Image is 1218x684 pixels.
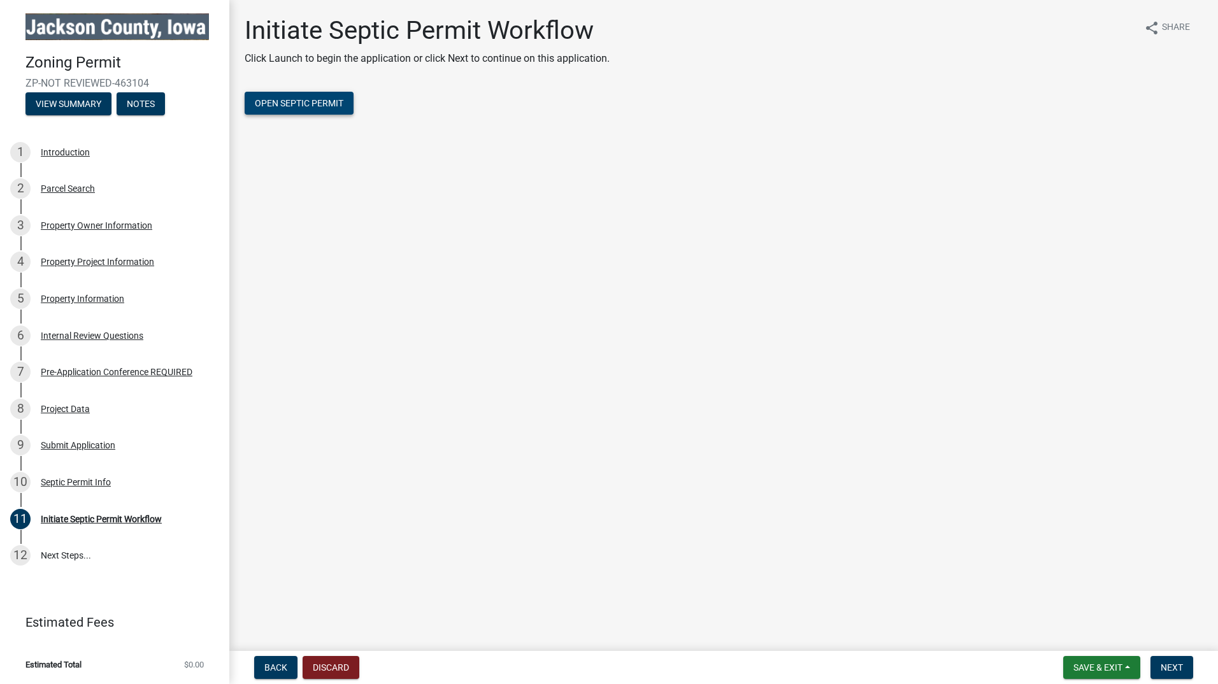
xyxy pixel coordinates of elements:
h4: Zoning Permit [25,53,219,72]
span: Share [1162,20,1190,36]
span: ZP-NOT REVIEWED-463104 [25,77,204,89]
div: Introduction [41,148,90,157]
button: Next [1150,656,1193,679]
button: Open Septic Permit [245,92,354,115]
div: 4 [10,252,31,272]
span: Next [1161,662,1183,673]
button: View Summary [25,92,111,115]
button: Notes [117,92,165,115]
div: 8 [10,399,31,419]
h1: Initiate Septic Permit Workflow [245,15,610,46]
img: Jackson County, Iowa [25,13,209,40]
a: Estimated Fees [10,609,209,635]
div: 2 [10,178,31,199]
button: shareShare [1134,15,1200,40]
button: Save & Exit [1063,656,1140,679]
span: Estimated Total [25,660,82,669]
div: 10 [10,472,31,492]
div: Pre-Application Conference REQUIRED [41,367,192,376]
div: 9 [10,435,31,455]
span: Open Septic Permit [255,98,343,108]
span: $0.00 [184,660,204,669]
div: 7 [10,362,31,382]
div: Initiate Septic Permit Workflow [41,515,162,524]
div: 11 [10,509,31,529]
div: 6 [10,325,31,346]
div: 5 [10,289,31,309]
div: Internal Review Questions [41,331,143,340]
button: Discard [303,656,359,679]
div: 1 [10,142,31,162]
div: Septic Permit Info [41,478,111,487]
wm-modal-confirm: Summary [25,99,111,110]
div: Submit Application [41,441,115,450]
div: Property Project Information [41,257,154,266]
span: Back [264,662,287,673]
div: Property Owner Information [41,221,152,230]
i: share [1144,20,1159,36]
div: 3 [10,215,31,236]
div: Project Data [41,404,90,413]
p: Click Launch to begin the application or click Next to continue on this application. [245,51,610,66]
div: Property Information [41,294,124,303]
wm-modal-confirm: Notes [117,99,165,110]
button: Back [254,656,297,679]
span: Save & Exit [1073,662,1122,673]
div: Parcel Search [41,184,95,193]
div: 12 [10,545,31,566]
